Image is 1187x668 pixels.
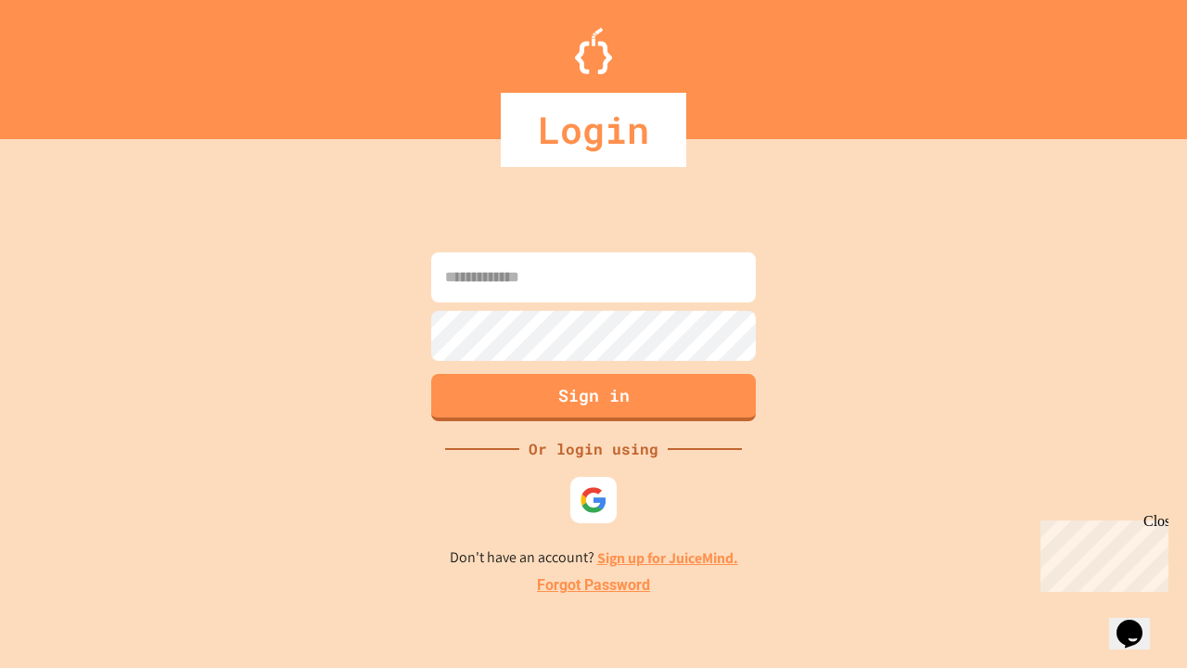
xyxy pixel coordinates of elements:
iframe: chat widget [1109,594,1168,649]
button: Sign in [431,374,756,421]
img: google-icon.svg [580,486,607,514]
div: Chat with us now!Close [7,7,128,118]
div: Login [501,93,686,167]
div: Or login using [519,438,668,460]
a: Forgot Password [537,574,650,597]
p: Don't have an account? [450,546,738,570]
iframe: chat widget [1033,513,1168,592]
a: Sign up for JuiceMind. [597,548,738,568]
img: Logo.svg [575,28,612,74]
